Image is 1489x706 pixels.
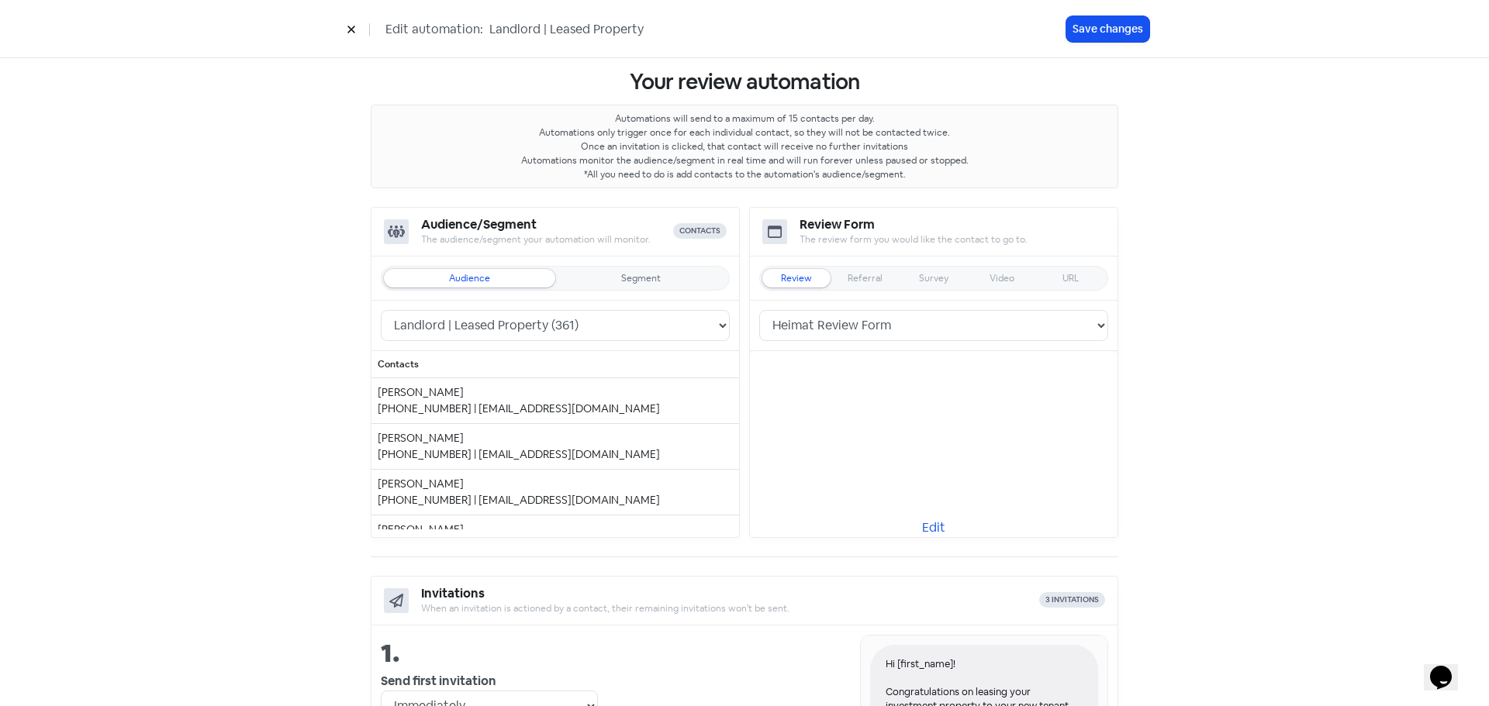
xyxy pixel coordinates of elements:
[378,401,733,417] div: [PHONE_NUMBER] | [EMAIL_ADDRESS][DOMAIN_NAME]
[900,269,968,288] div: Can't change the form type. Please create a new automation.
[621,274,661,283] div: Segment
[750,518,1118,537] a: Edit
[1039,592,1105,608] div: 3 invitations
[378,430,733,446] div: [PERSON_NAME]
[1037,269,1105,288] div: Can't change the form type. Please create a new automation.
[371,351,739,378] th: Contacts
[385,20,483,39] span: Edit automation:
[277,40,710,406] div: Hi [first_name]! Congratulations on leasing your investment property to your new tenant. We value...
[1424,644,1473,691] iframe: chat widget
[762,269,831,288] div: Can't change the form type. Please create a new automation.
[421,217,673,232] h5: Audience/Segment
[1062,274,1079,283] div: URL
[800,232,1028,246] div: The review form you would like the contact to go to.
[422,462,565,475] a: Click here to unsubscribe.
[673,223,727,239] div: contacts
[378,522,733,538] div: [PERSON_NAME]
[421,586,1039,601] h5: Invitations
[990,274,1014,283] div: Video
[800,217,1028,232] h5: review form
[486,501,565,514] a: RapidReviews
[316,104,671,132] span: Tell us about your experience.
[831,269,899,288] div: Can't change the form type. Please create a new automation.
[1066,16,1149,42] button: Save changes
[781,274,812,283] div: Review
[378,384,733,401] div: [PERSON_NAME]
[261,498,726,517] div: Powered by
[416,443,571,456] a: I've already written a review.
[384,269,555,288] div: You have no audiences. Please create an audience first.
[421,601,1039,615] div: When an invitation is actioned by a contact, their remaining invitations won't be sent.
[371,105,1118,188] p: Automations will send to a maximum of 15 contacts per day. Automations only trigger once for each...
[968,269,1036,288] div: Can't change the form type. Please create a new automation.
[919,274,948,283] div: Survey
[378,476,733,492] div: [PERSON_NAME]
[381,673,496,689] b: Send first invitation
[378,446,733,463] div: [PHONE_NUMBER] | [EMAIL_ADDRESS][DOMAIN_NAME]
[416,40,571,76] img: 8cdefeec-df5d-4372-9d4b-f8235e7519d1.png
[449,274,490,283] div: Audience
[630,67,860,95] span: Your review automation
[381,635,598,672] div: 1.
[848,274,883,283] div: Referral
[421,232,673,246] div: The audience/segment your automation will monitor.
[277,294,711,332] a: LEAVE REVIEW
[378,492,733,508] div: [PHONE_NUMBER] | [EMAIL_ADDRESS][DOMAIN_NAME]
